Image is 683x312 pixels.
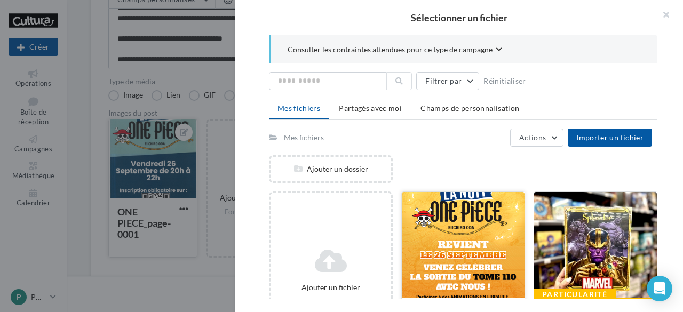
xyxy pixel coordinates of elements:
div: Particularité [534,289,616,300]
button: Filtrer par [416,72,479,90]
div: Ajouter un dossier [271,164,391,174]
button: Importer un fichier [568,129,652,147]
button: Actions [510,129,563,147]
span: Champs de personnalisation [420,103,519,113]
div: Ajouter un fichier [275,282,387,293]
div: Open Intercom Messenger [647,276,672,301]
div: Mes fichiers [284,132,324,143]
button: Consulter les contraintes attendues pour ce type de campagne [288,44,502,57]
span: Importer un fichier [576,133,644,142]
button: Réinitialiser [479,75,530,87]
span: Mes fichiers [277,103,320,113]
h2: Sélectionner un fichier [252,13,666,22]
span: Actions [519,133,546,142]
span: Partagés avec moi [339,103,402,113]
span: Consulter les contraintes attendues pour ce type de campagne [288,44,493,55]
